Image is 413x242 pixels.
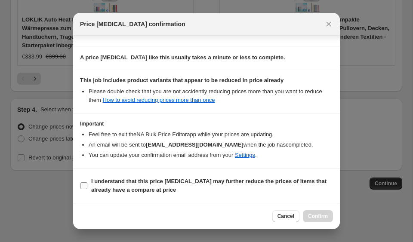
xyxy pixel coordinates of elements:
button: Close [323,18,335,30]
button: Cancel [272,210,299,222]
h3: Important [80,120,333,127]
a: Settings [235,152,255,158]
li: Feel free to exit the NA Bulk Price Editor app while your prices are updating. [89,130,333,139]
li: An email will be sent to when the job has completed . [89,141,333,149]
span: Cancel [277,213,294,220]
b: A price [MEDICAL_DATA] like this usually takes a minute or less to complete. [80,54,285,61]
b: [EMAIL_ADDRESS][DOMAIN_NAME] [146,141,243,148]
a: How to avoid reducing prices more than once [103,97,215,103]
span: Price [MEDICAL_DATA] confirmation [80,20,185,28]
li: Please double check that you are not accidently reducing prices more than you want to reduce them [89,87,333,104]
li: You can update your confirmation email address from your . [89,151,333,159]
b: I understand that this price [MEDICAL_DATA] may further reduce the prices of items that already h... [91,178,327,193]
b: This job includes product variants that appear to be reduced in price already [80,77,284,83]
